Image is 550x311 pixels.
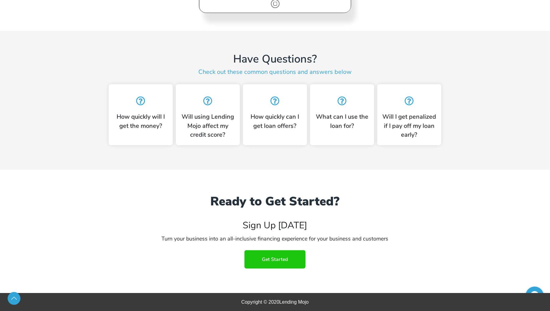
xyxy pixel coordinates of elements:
h2: What can I use the loan for? [315,112,370,130]
span: Get Started [262,257,288,262]
span: Lending Mojo [279,299,309,305]
h2: How quickly can I get loan offers? [248,112,302,130]
h2: How quickly will I get the money? [113,112,168,130]
h2: Will using Lending Mojo affect my credit score? [180,112,235,139]
h3: Turn your business into an all-inclusive financing experience for your business and customers [98,233,452,244]
h3: Check out these common questions and answers below [113,66,437,78]
h4: Sign Up [DATE] [98,221,452,230]
a: Get Started [244,250,306,269]
iframe: chat widget [526,287,544,305]
div: Copyright © 2020 [92,298,458,307]
h3: Have Questions? [113,52,437,66]
h2: Will I get penalized if I pay off my loan early? [382,112,437,139]
h2: Ready to Get Started? [98,194,452,209]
